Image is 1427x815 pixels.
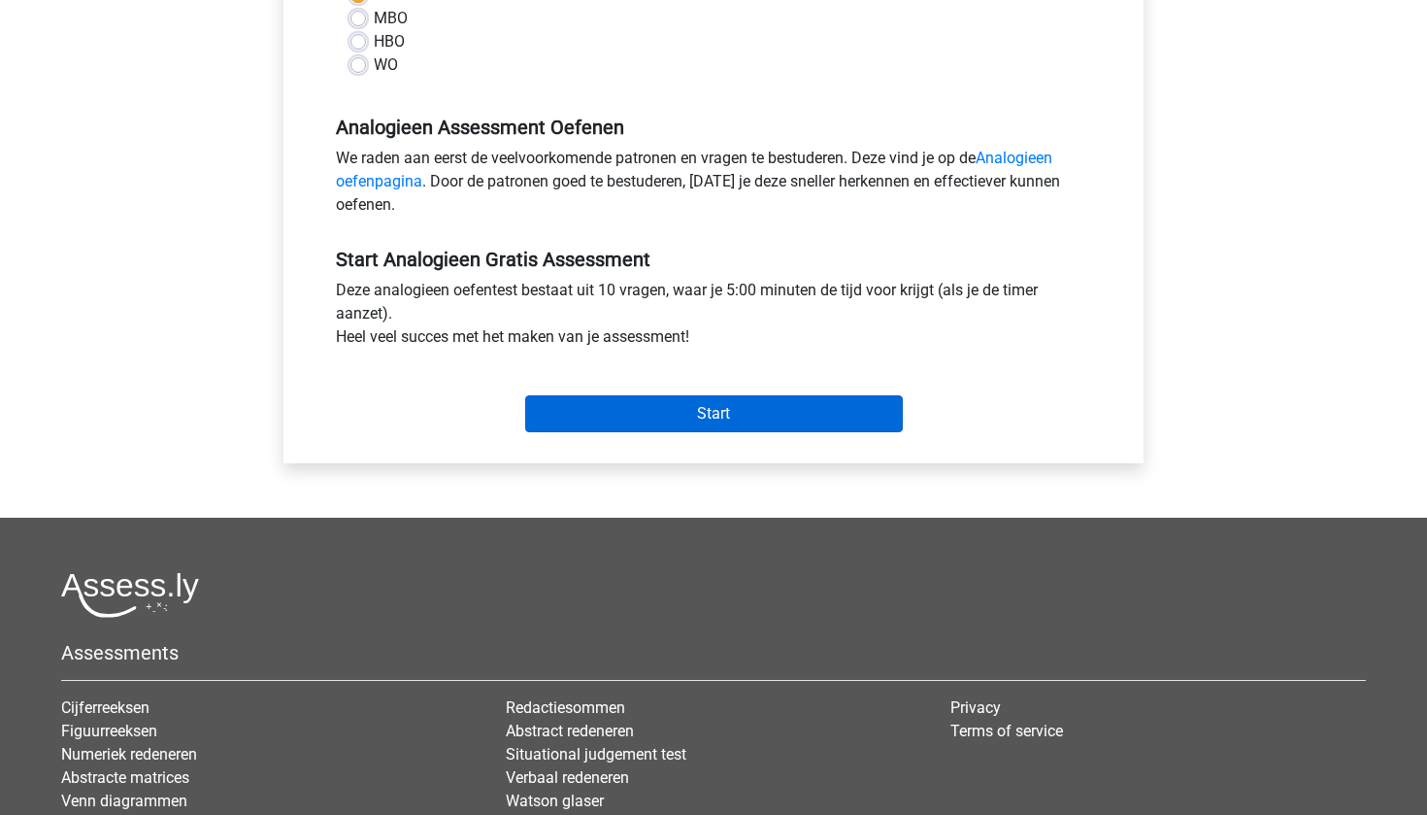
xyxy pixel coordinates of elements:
[374,30,405,53] label: HBO
[61,641,1366,664] h5: Assessments
[321,279,1106,357] div: Deze analogieen oefentest bestaat uit 10 vragen, waar je 5:00 minuten de tijd voor krijgt (als je...
[950,722,1063,740] a: Terms of service
[61,698,149,717] a: Cijferreeksen
[506,722,634,740] a: Abstract redeneren
[506,698,625,717] a: Redactiesommen
[950,698,1001,717] a: Privacy
[61,792,187,810] a: Venn diagrammen
[525,395,903,432] input: Start
[374,53,398,77] label: WO
[61,722,157,740] a: Figuurreeksen
[506,768,629,787] a: Verbaal redeneren
[61,768,189,787] a: Abstracte matrices
[374,7,408,30] label: MBO
[506,792,604,810] a: Watson glaser
[321,147,1106,224] div: We raden aan eerst de veelvoorkomende patronen en vragen te bestuderen. Deze vind je op de . Door...
[336,116,1091,139] h5: Analogieen Assessment Oefenen
[336,248,1091,271] h5: Start Analogieen Gratis Assessment
[61,572,199,618] img: Assessly logo
[506,745,686,764] a: Situational judgement test
[61,745,197,764] a: Numeriek redeneren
